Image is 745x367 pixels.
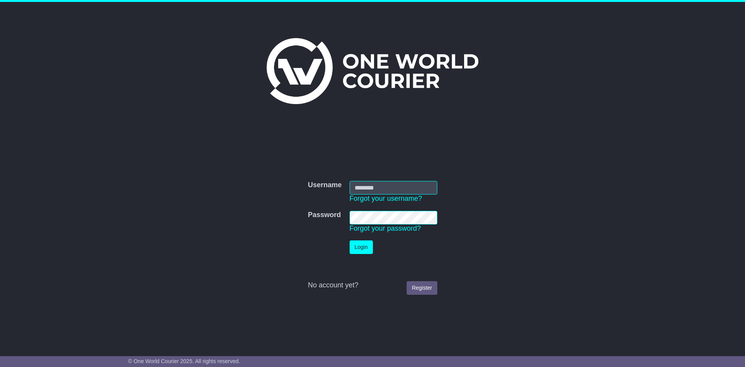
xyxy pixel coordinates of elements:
a: Forgot your password? [350,224,421,232]
label: Password [308,211,341,219]
button: Login [350,240,373,254]
div: No account yet? [308,281,437,290]
label: Username [308,181,341,190]
a: Forgot your username? [350,195,422,202]
a: Register [407,281,437,295]
img: One World [267,38,478,104]
span: © One World Courier 2025. All rights reserved. [128,358,240,364]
